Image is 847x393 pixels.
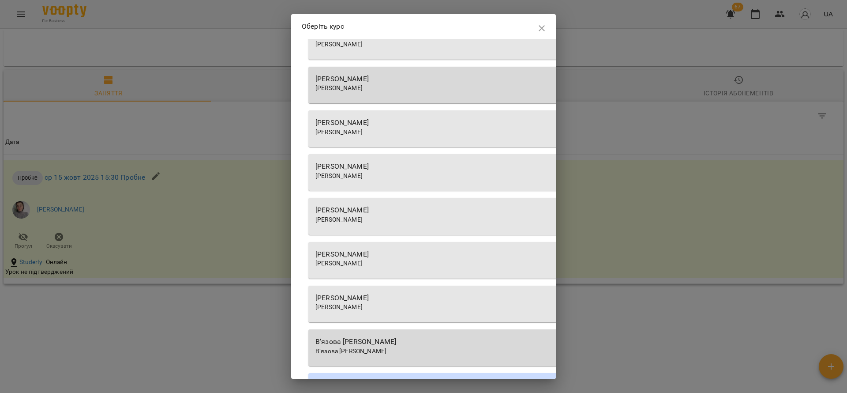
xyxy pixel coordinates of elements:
div: В’язова [PERSON_NAME] [315,336,804,347]
p: Оберіть курс [302,21,344,32]
span: [PERSON_NAME] [315,216,363,223]
div: [PERSON_NAME] [315,117,804,128]
div: [PERSON_NAME] [315,249,804,260]
span: [PERSON_NAME] [315,260,363,267]
span: [PERSON_NAME] [315,84,363,91]
span: [PERSON_NAME] [315,128,363,136]
div: [PERSON_NAME] [315,74,804,84]
span: [PERSON_NAME] [315,303,363,310]
div: [PERSON_NAME] [315,293,804,303]
span: [PERSON_NAME] [315,172,363,179]
span: В’язова [PERSON_NAME] [315,348,386,355]
span: [PERSON_NAME] [315,41,363,48]
div: [PERSON_NAME] [315,205,804,215]
div: [PERSON_NAME] [315,161,804,172]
